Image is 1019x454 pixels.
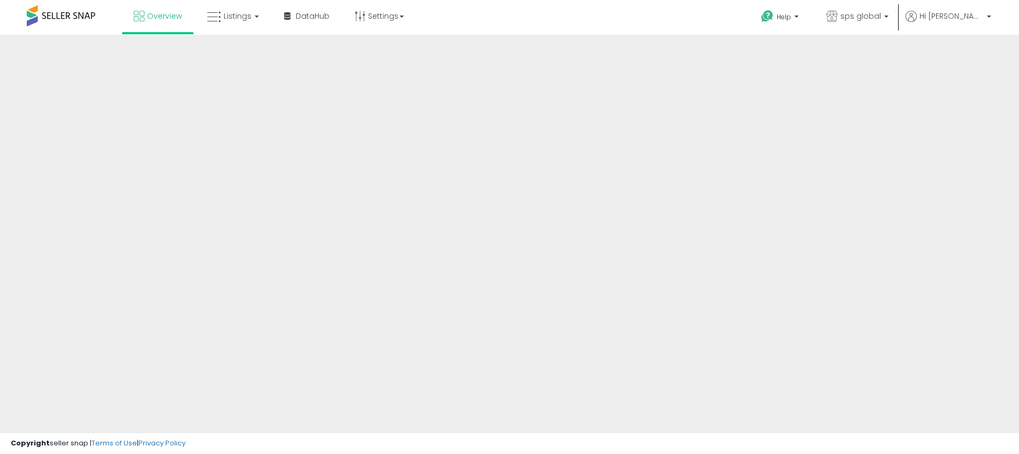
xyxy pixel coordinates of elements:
span: Overview [147,11,182,21]
span: Hi [PERSON_NAME] [920,11,984,21]
a: Terms of Use [91,438,137,448]
a: Privacy Policy [139,438,186,448]
a: Help [753,2,809,35]
span: sps global [840,11,881,21]
span: DataHub [296,11,330,21]
span: Listings [224,11,251,21]
a: Hi [PERSON_NAME] [906,11,991,35]
i: Get Help [761,10,774,23]
div: seller snap | | [11,438,186,449]
strong: Copyright [11,438,50,448]
span: Help [777,12,791,21]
